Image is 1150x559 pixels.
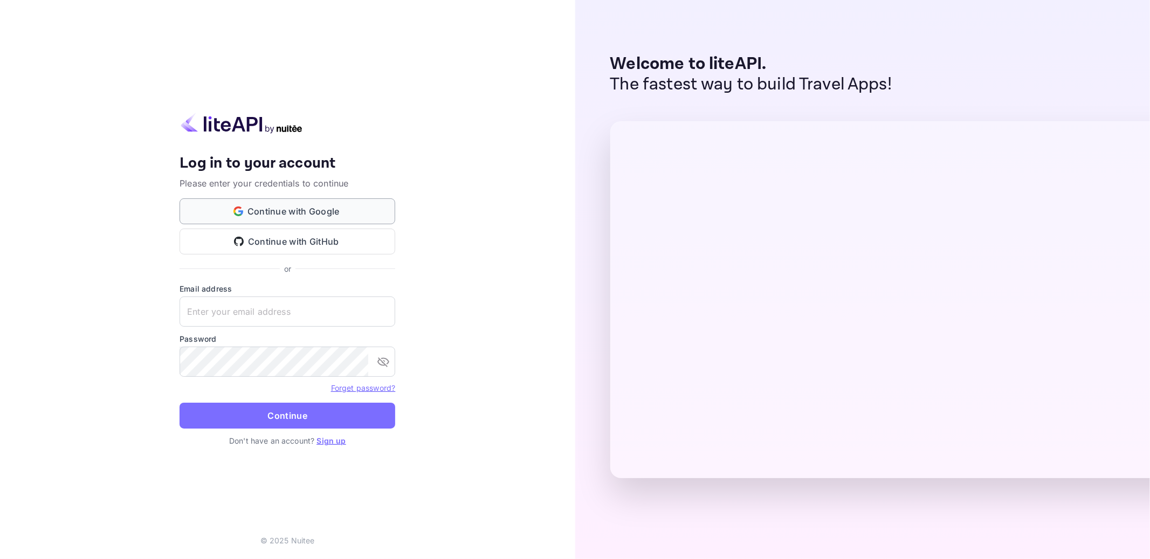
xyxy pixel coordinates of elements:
a: Forget password? [331,382,395,393]
p: The fastest way to build Travel Apps! [610,74,892,95]
button: Continue with Google [180,198,395,224]
label: Password [180,333,395,344]
button: Continue with GitHub [180,229,395,254]
p: Don't have an account? [180,435,395,446]
p: © 2025 Nuitee [260,535,315,546]
input: Enter your email address [180,296,395,327]
label: Email address [180,283,395,294]
p: Welcome to liteAPI. [610,54,892,74]
button: Continue [180,403,395,429]
a: Sign up [316,436,346,445]
a: Forget password? [331,383,395,392]
button: toggle password visibility [373,351,394,372]
img: liteapi [180,113,304,134]
h4: Log in to your account [180,154,395,173]
p: Please enter your credentials to continue [180,177,395,190]
p: or [284,263,291,274]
